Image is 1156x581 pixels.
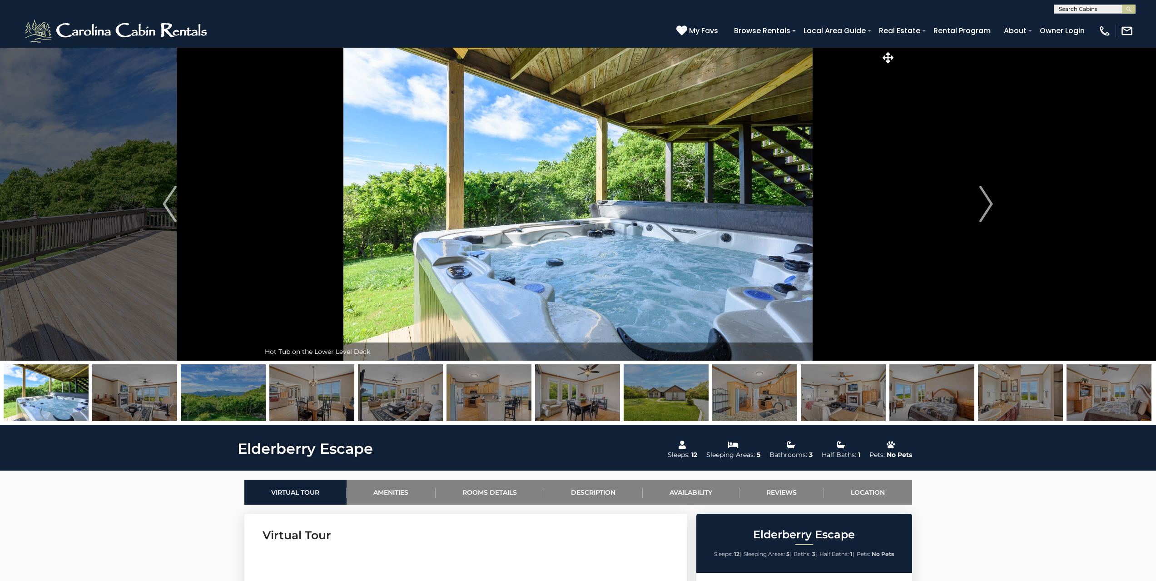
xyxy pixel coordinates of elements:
button: Previous [79,47,260,361]
img: 166588983 [801,364,886,421]
strong: No Pets [872,551,894,557]
div: Hot Tub on the Lower Level Deck [260,343,896,361]
button: Next [896,47,1077,361]
a: Real Estate [874,23,925,39]
strong: 5 [786,551,789,557]
img: 166588982 [358,364,443,421]
strong: 1 [850,551,853,557]
span: Sleeping Areas: [744,551,785,557]
a: My Favs [676,25,720,37]
a: Virtual Tour [244,480,347,505]
a: Local Area Guide [799,23,870,39]
strong: 3 [812,551,815,557]
a: Rooms Details [436,480,544,505]
img: 166588986 [269,364,354,421]
img: 166588981 [624,364,709,421]
img: arrow [163,186,176,222]
a: Amenities [347,480,436,505]
img: 166588985 [535,364,620,421]
li: | [819,548,854,560]
img: 166588984 [92,364,177,421]
a: About [999,23,1031,39]
img: 163278285 [181,364,266,421]
img: 163278268 [4,364,89,421]
img: arrow [979,186,993,222]
a: Location [824,480,912,505]
strong: 12 [734,551,739,557]
h2: Elderberry Escape [699,529,910,541]
span: My Favs [689,25,718,36]
img: 166588992 [889,364,974,421]
img: White-1-2.png [23,17,211,45]
a: Availability [643,480,739,505]
li: | [714,548,741,560]
a: Reviews [739,480,824,505]
img: 166588993 [1067,364,1151,421]
img: 166588987 [712,364,797,421]
a: Browse Rentals [729,23,795,39]
span: Baths: [794,551,811,557]
a: Description [544,480,643,505]
img: phone-regular-white.png [1098,25,1111,37]
a: Rental Program [929,23,995,39]
li: | [794,548,817,560]
img: 166588999 [978,364,1063,421]
span: Half Baths: [819,551,849,557]
img: mail-regular-white.png [1121,25,1133,37]
h3: Virtual Tour [263,527,669,543]
span: Sleeps: [714,551,733,557]
img: 166588988 [447,364,531,421]
li: | [744,548,791,560]
a: Owner Login [1035,23,1089,39]
span: Pets: [857,551,870,557]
